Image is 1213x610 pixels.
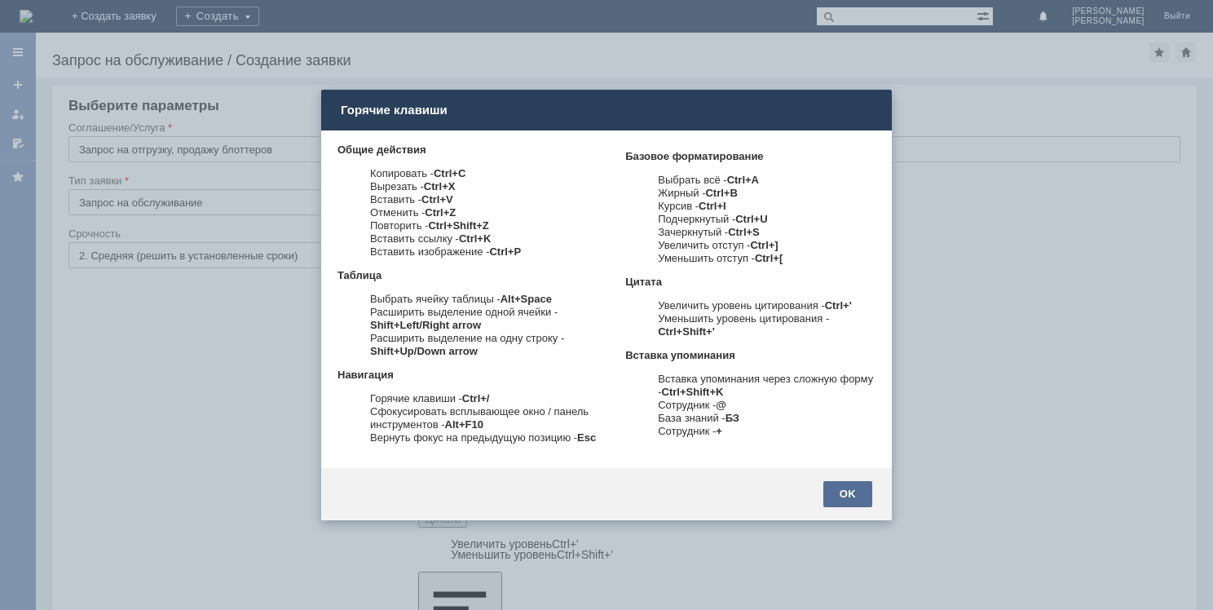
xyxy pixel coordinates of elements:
b: Alt+F10 [445,418,483,431]
li: Курсив - [658,200,876,213]
b: Alt+Space [501,293,552,305]
b: Ctrl+C [434,167,465,179]
b: Ctrl+K [459,232,491,245]
b: Вставка упоминания [625,349,735,361]
li: Сфокусировать всплывающее окно / панель инструментов - [370,405,625,431]
b: Ctrl+' [825,299,852,312]
b: Навигация [337,369,394,381]
b: Базовое форматирование [625,150,763,162]
li: Увеличить отступ - [658,239,876,252]
li: Сотрудник - [658,399,876,412]
b: Ctrl+U [735,213,767,225]
b: Общие действия [337,144,426,156]
li: Уменьшить уровень цитирования - [658,312,876,338]
li: База знаний - [658,412,876,425]
li: Вставить ссылку - [370,232,625,245]
li: Вставить - [370,193,625,206]
li: Сотрудник - [658,425,876,438]
b: Ctrl+I [699,200,726,212]
b: @ [716,399,726,411]
li: Вставить изображение - [370,245,625,259]
li: Вернуть фокус на предыдущую позицию - [370,431,625,444]
li: Уменьшить отступ - [658,252,876,265]
b: Esc [577,431,596,444]
b: + [716,425,722,437]
li: Копировать - [370,167,625,180]
div: [PERSON_NAME] [7,7,238,20]
b: Ctrl+V [421,193,453,206]
b: Ctrl+P [489,245,521,258]
b: Ctrl+Shift+K [662,386,724,398]
li: Выбрать ячейку таблицы - [370,293,625,306]
b: Ctrl+[ [755,252,783,264]
li: Выбрать всё - [658,174,876,187]
li: Увеличить уровень цитирования - [658,299,876,312]
b: Ctrl+Shift+' [658,325,715,338]
b: Ctrl+S [728,226,760,238]
li: Горячие клавиши - [370,392,625,405]
b: Ctrl+] [750,239,778,251]
b: Ctrl+Z [425,206,456,219]
li: Вставка упоминания через сложную форму - [658,373,876,399]
li: Подчеркнутый - [658,213,876,226]
b: Ctrl+A [727,174,759,186]
b: Ctrl+B [705,187,737,199]
b: Таблица [337,269,382,281]
li: Отменить - [370,206,625,219]
b: Ctrl+Shift+Z [428,219,488,232]
li: Жирный - [658,187,876,200]
div: Горячие клавиши [321,90,892,130]
b: БЗ [726,412,739,424]
b: Цитата [625,276,662,288]
li: Расширить выделение на одну строку - [370,332,625,358]
b: Ctrl+/ [462,392,490,404]
li: Вырезать - [370,180,625,193]
b: Shift+Up/Down arrow [370,345,478,357]
li: Зачеркнутый - [658,226,876,239]
b: Shift+Left/Right arrow [370,319,481,331]
li: Повторить - [370,219,625,232]
li: Расширить выделение одной ячейки - [370,306,625,332]
b: Ctrl+X [424,180,456,192]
